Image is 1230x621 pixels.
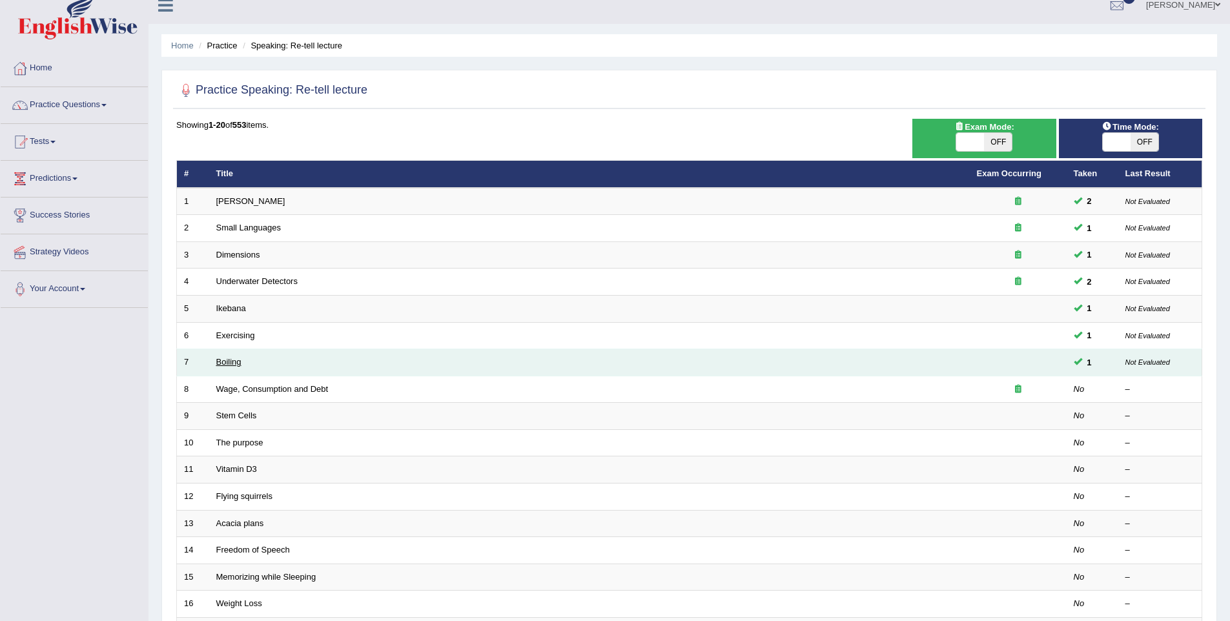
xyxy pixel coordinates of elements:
[177,591,209,618] td: 16
[912,119,1056,158] div: Show exams occurring in exams
[1125,251,1170,259] small: Not Evaluated
[1074,491,1085,501] em: No
[1074,464,1085,474] em: No
[1082,356,1097,369] span: You can still take this question
[1,124,148,156] a: Tests
[216,384,329,394] a: Wage, Consumption and Debt
[1082,301,1097,315] span: You can still take this question
[1097,120,1164,134] span: Time Mode:
[1,198,148,230] a: Success Stories
[1074,572,1085,582] em: No
[177,403,209,430] td: 9
[1125,358,1170,366] small: Not Evaluated
[177,241,209,269] td: 3
[240,39,342,52] li: Speaking: Re-tell lecture
[1074,438,1085,447] em: No
[1125,571,1195,584] div: –
[216,518,264,528] a: Acacia plans
[984,133,1012,151] span: OFF
[1125,463,1195,476] div: –
[977,383,1060,396] div: Exam occurring question
[177,215,209,242] td: 2
[1082,329,1097,342] span: You can still take this question
[1118,161,1202,188] th: Last Result
[1125,332,1170,340] small: Not Evaluated
[216,223,281,232] a: Small Languages
[216,196,285,206] a: [PERSON_NAME]
[1125,198,1170,205] small: Not Evaluated
[176,119,1202,131] div: Showing of items.
[216,438,263,447] a: The purpose
[1125,224,1170,232] small: Not Evaluated
[216,357,241,367] a: Boiling
[216,572,316,582] a: Memorizing while Sleeping
[949,120,1019,134] span: Exam Mode:
[1074,598,1085,608] em: No
[1082,275,1097,289] span: You can still take this question
[177,564,209,591] td: 15
[1082,248,1097,261] span: You can still take this question
[177,510,209,537] td: 13
[177,483,209,510] td: 12
[177,376,209,403] td: 8
[1125,544,1195,556] div: –
[977,196,1060,208] div: Exam occurring question
[216,276,298,286] a: Underwater Detectors
[216,303,246,313] a: Ikebana
[216,545,290,555] a: Freedom of Speech
[1125,410,1195,422] div: –
[177,322,209,349] td: 6
[216,411,257,420] a: Stem Cells
[1,87,148,119] a: Practice Questions
[216,598,262,608] a: Weight Loss
[177,429,209,456] td: 10
[1,161,148,193] a: Predictions
[1074,411,1085,420] em: No
[232,120,247,130] b: 553
[1082,194,1097,208] span: You can still take this question
[1,234,148,267] a: Strategy Videos
[1074,518,1085,528] em: No
[1125,491,1195,503] div: –
[216,464,257,474] a: Vitamin D3
[216,250,260,260] a: Dimensions
[977,276,1060,288] div: Exam occurring question
[1131,133,1158,151] span: OFF
[177,161,209,188] th: #
[196,39,237,52] li: Practice
[1,271,148,303] a: Your Account
[977,222,1060,234] div: Exam occurring question
[177,296,209,323] td: 5
[977,168,1041,178] a: Exam Occurring
[216,491,272,501] a: Flying squirrels
[1125,383,1195,396] div: –
[216,331,255,340] a: Exercising
[177,537,209,564] td: 14
[1082,221,1097,235] span: You can still take this question
[1,50,148,83] a: Home
[177,188,209,215] td: 1
[177,349,209,376] td: 7
[1125,518,1195,530] div: –
[1067,161,1118,188] th: Taken
[1125,437,1195,449] div: –
[177,456,209,484] td: 11
[176,81,367,100] h2: Practice Speaking: Re-tell lecture
[977,249,1060,261] div: Exam occurring question
[1125,305,1170,312] small: Not Evaluated
[177,269,209,296] td: 4
[209,120,225,130] b: 1-20
[1125,278,1170,285] small: Not Evaluated
[1125,598,1195,610] div: –
[1074,384,1085,394] em: No
[1074,545,1085,555] em: No
[209,161,970,188] th: Title
[171,41,194,50] a: Home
